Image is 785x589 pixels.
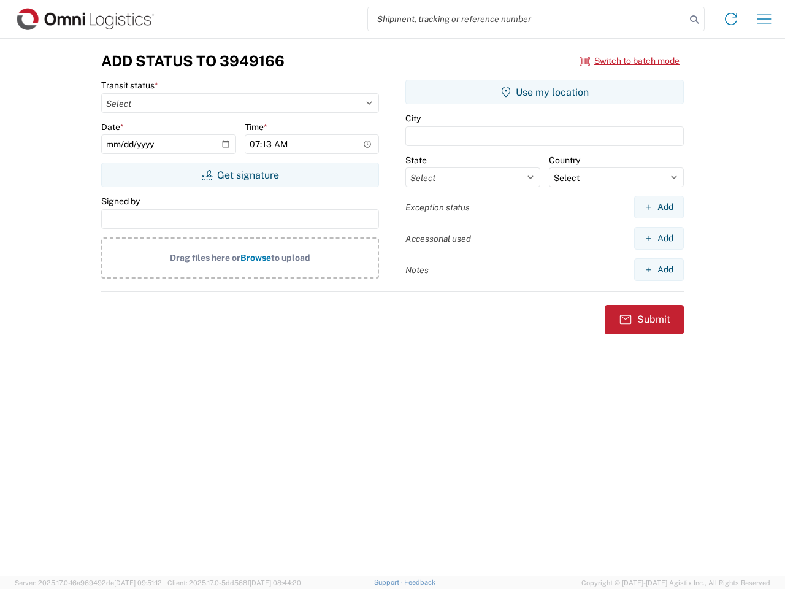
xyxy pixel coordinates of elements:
[404,579,435,586] a: Feedback
[240,253,271,263] span: Browse
[167,579,301,587] span: Client: 2025.17.0-5dd568f
[405,233,471,244] label: Accessorial used
[580,51,680,71] button: Switch to batch mode
[405,80,684,104] button: Use my location
[368,7,686,31] input: Shipment, tracking or reference number
[634,258,684,281] button: Add
[250,579,301,587] span: [DATE] 08:44:20
[271,253,310,263] span: to upload
[634,196,684,218] button: Add
[170,253,240,263] span: Drag files here or
[405,264,429,275] label: Notes
[549,155,580,166] label: Country
[405,202,470,213] label: Exception status
[605,305,684,334] button: Submit
[101,163,379,187] button: Get signature
[101,196,140,207] label: Signed by
[245,121,267,133] label: Time
[15,579,162,587] span: Server: 2025.17.0-16a969492de
[405,155,427,166] label: State
[101,52,285,70] h3: Add Status to 3949166
[405,113,421,124] label: City
[114,579,162,587] span: [DATE] 09:51:12
[634,227,684,250] button: Add
[581,577,770,588] span: Copyright © [DATE]-[DATE] Agistix Inc., All Rights Reserved
[374,579,405,586] a: Support
[101,121,124,133] label: Date
[101,80,158,91] label: Transit status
